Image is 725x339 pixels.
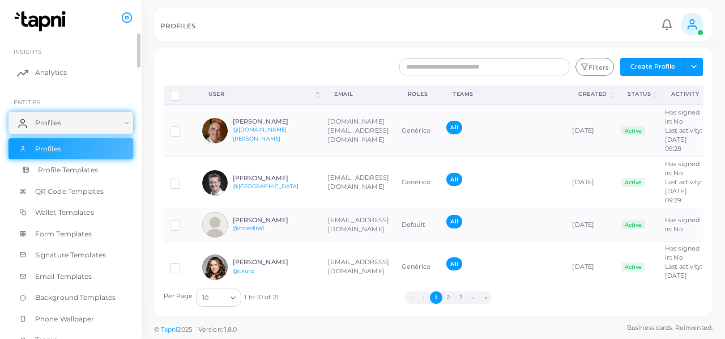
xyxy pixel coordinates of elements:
[202,212,228,238] img: avatar
[395,209,441,241] td: Default
[35,144,61,154] span: Profiles
[35,67,67,78] span: Analytics
[233,118,316,125] h6: [PERSON_NAME]
[35,314,95,324] span: Phone Wallpaper
[665,216,700,233] span: Has signed in: No
[620,58,685,76] button: Create Profile
[10,11,73,32] img: logo
[14,99,40,105] span: ENTITIES
[395,241,441,293] td: Genérico
[322,241,395,293] td: [EMAIL_ADDRESS][DOMAIN_NAME]
[198,325,237,333] span: Version: 1.8.0
[575,58,614,76] button: Filters
[202,118,228,143] img: avatar
[233,175,316,182] h6: [PERSON_NAME]
[395,156,441,209] td: Genérico
[14,48,41,55] span: INSIGHTS
[671,90,699,98] div: activity
[202,292,208,304] span: 10
[395,104,441,156] td: Genérico
[233,225,265,231] a: @cmedina1
[8,308,133,330] a: Phone Wallpaper
[8,202,133,223] a: Wallet Templates
[233,126,287,142] a: @[DOMAIN_NAME][PERSON_NAME]
[8,287,133,308] a: Background Templates
[621,178,645,187] span: Active
[566,209,615,241] td: [DATE]
[442,291,455,304] button: Go to page 2
[35,118,61,128] span: Profiles
[446,173,462,186] span: All
[8,244,133,266] a: Signature Templates
[8,181,133,202] a: QR Code Templates
[322,209,395,241] td: [EMAIL_ADDRESS][DOMAIN_NAME]
[35,207,94,218] span: Wallet Templates
[665,108,700,125] span: Has signed in: No
[8,61,133,84] a: Analytics
[233,183,299,189] a: @[GEOGRAPHIC_DATA]
[334,90,383,98] div: Email
[210,291,226,304] input: Search for option
[322,156,395,209] td: [EMAIL_ADDRESS][DOMAIN_NAME]
[164,86,197,104] th: Row-selection
[408,90,428,98] div: Roles
[665,178,702,204] span: Last activity: [DATE] 09:29
[8,223,133,245] a: Form Templates
[566,241,615,293] td: [DATE]
[164,292,193,301] label: Per Page
[628,90,651,98] div: Status
[35,250,106,260] span: Signature Templates
[8,138,133,160] a: Profiles
[566,156,615,209] td: [DATE]
[566,104,615,156] td: [DATE]
[35,272,92,282] span: Email Templates
[621,126,645,135] span: Active
[446,215,462,228] span: All
[665,126,702,152] span: Last activity: [DATE] 09:28
[38,165,98,175] span: Profile Templates
[467,291,480,304] button: Go to next page
[8,112,133,134] a: Profiles
[446,257,462,270] span: All
[455,291,467,304] button: Go to page 3
[202,255,228,280] img: avatar
[35,229,92,239] span: Form Templates
[233,268,255,274] a: @ckunz
[665,160,700,177] span: Has signed in: No
[202,170,228,196] img: avatar
[8,159,133,181] a: Profile Templates
[578,90,607,98] div: Created
[322,104,395,156] td: [DOMAIN_NAME][EMAIL_ADDRESS][DOMAIN_NAME]
[480,291,492,304] button: Go to last page
[154,325,237,334] span: ©
[621,221,645,230] span: Active
[665,244,700,261] span: Has signed in: No
[233,259,316,266] h6: [PERSON_NAME]
[244,293,278,302] span: 1 to 10 of 21
[627,323,713,333] span: Business cards. Reinvented.
[35,187,104,197] span: QR Code Templates
[35,293,116,303] span: Background Templates
[208,90,314,98] div: User
[453,90,553,98] div: Teams
[160,22,195,30] h5: PROFILES
[161,325,178,333] a: Tapni
[279,291,619,304] ul: Pagination
[8,266,133,287] a: Email Templates
[196,289,241,307] div: Search for option
[665,262,702,289] span: Last activity: [DATE] 09:29
[233,217,316,224] h6: [PERSON_NAME]
[621,262,645,272] span: Active
[446,121,462,134] span: All
[177,325,191,334] span: 2025
[430,291,442,304] button: Go to page 1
